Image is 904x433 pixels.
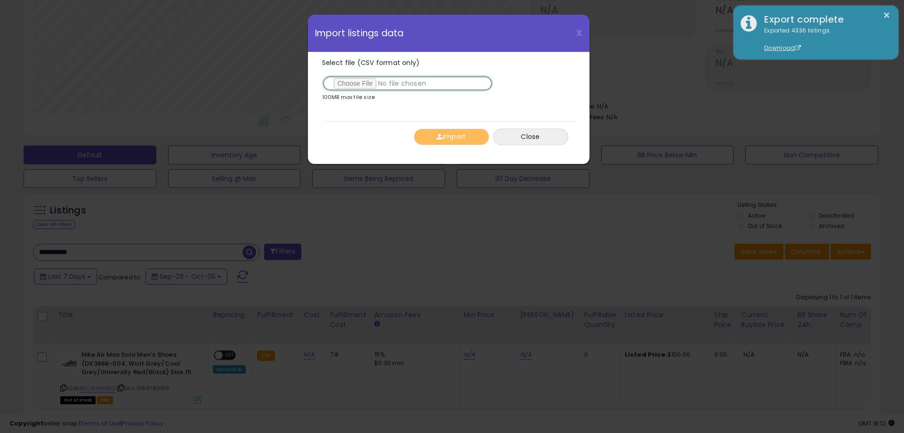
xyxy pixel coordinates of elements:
a: Download [764,44,801,52]
span: X [576,26,582,40]
p: 100MB max file size [322,95,375,100]
button: Import [414,129,489,145]
button: Close [493,129,568,145]
span: Import listings data [315,29,404,38]
span: Select file (CSV format only) [322,58,420,67]
div: Exported 4336 listings. [757,26,891,53]
button: × [883,9,890,21]
div: Export complete [757,13,891,26]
